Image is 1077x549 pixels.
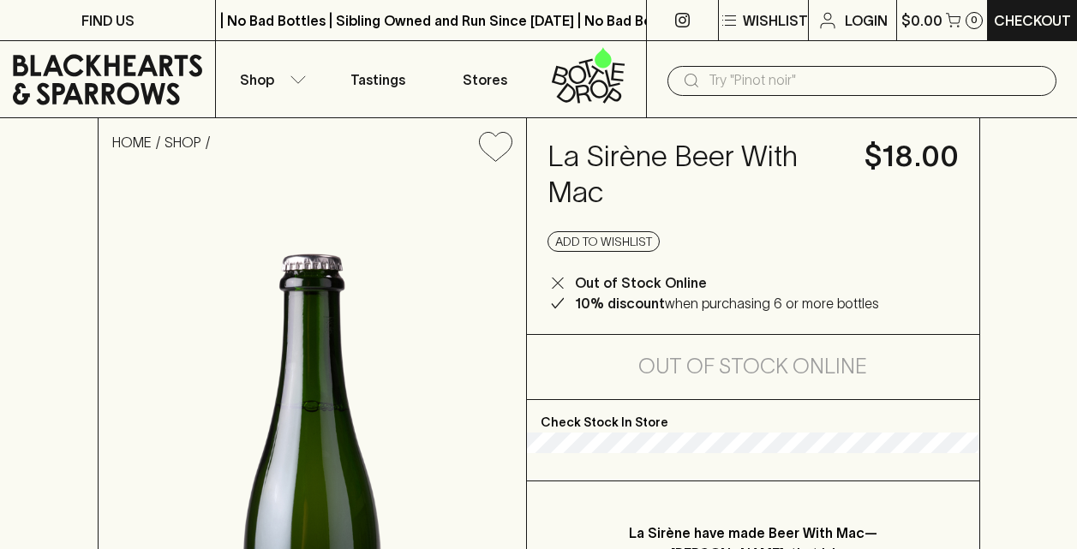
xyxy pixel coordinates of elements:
[431,41,538,117] a: Stores
[901,10,942,31] p: $0.00
[547,139,844,211] h4: La Sirène Beer With Mac
[575,293,879,313] p: when purchasing 6 or more bottles
[709,67,1043,94] input: Try "Pinot noir"
[240,69,274,90] p: Shop
[547,231,660,252] button: Add to wishlist
[112,134,152,150] a: HOME
[743,10,808,31] p: Wishlist
[216,41,323,117] button: Shop
[463,69,507,90] p: Stores
[472,125,519,169] button: Add to wishlist
[575,272,707,293] p: Out of Stock Online
[527,400,979,433] p: Check Stock In Store
[994,10,1071,31] p: Checkout
[638,353,867,380] h5: Out of Stock Online
[324,41,431,117] a: Tastings
[81,10,135,31] p: FIND US
[971,15,978,25] p: 0
[575,295,665,311] b: 10% discount
[865,139,959,175] h4: $18.00
[165,134,201,150] a: SHOP
[845,10,888,31] p: Login
[350,69,405,90] p: Tastings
